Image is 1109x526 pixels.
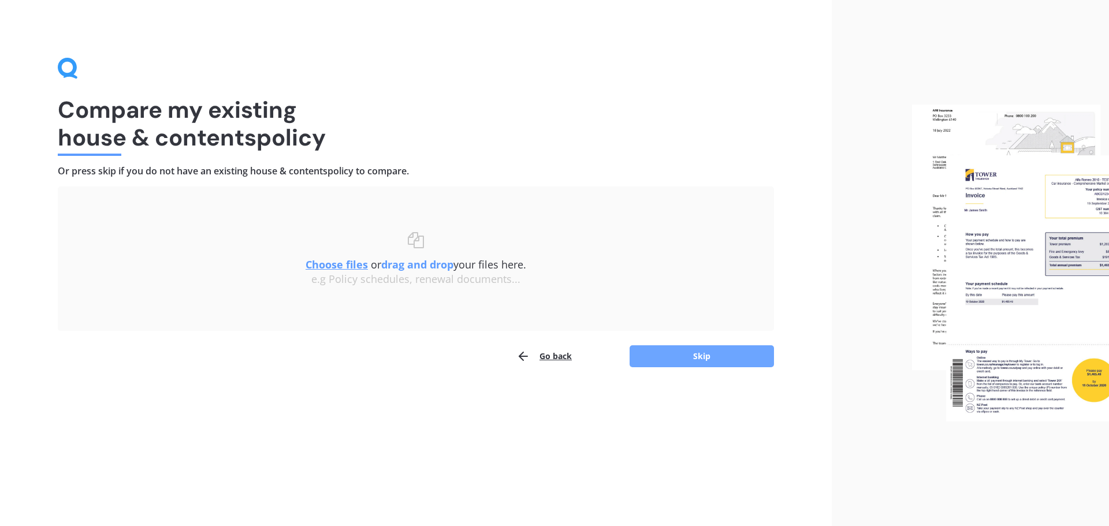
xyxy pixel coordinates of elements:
[630,345,774,367] button: Skip
[306,258,368,271] u: Choose files
[912,105,1109,422] img: files.webp
[516,345,572,368] button: Go back
[58,165,774,177] h4: Or press skip if you do not have an existing house & contents policy to compare.
[381,258,453,271] b: drag and drop
[306,258,526,271] span: or your files here.
[81,273,751,286] div: e.g Policy schedules, renewal documents...
[58,96,774,151] h1: Compare my existing house & contents policy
